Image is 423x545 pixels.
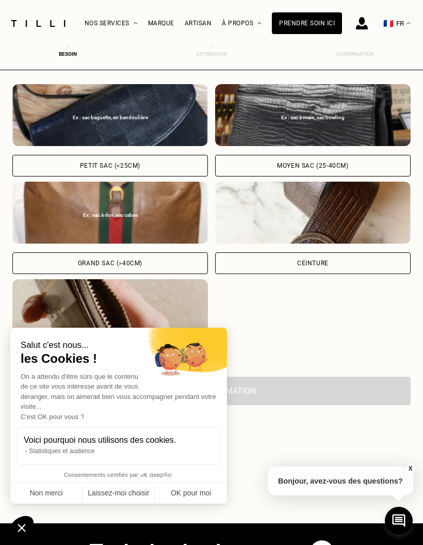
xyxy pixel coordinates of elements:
div: À propos [222,1,262,46]
img: Menu déroulant [134,22,138,25]
button: X [405,463,415,474]
div: Ex : sac à dos, sac cabas [18,212,203,218]
div: Moyen sac (25-40cm) [277,163,348,169]
a: Artisan [185,20,212,27]
img: Tilli retouche votre Ceinture [215,182,411,244]
div: Besoin [47,51,89,57]
div: Ex : sac baguette, en bandoulière [18,115,203,121]
img: icône connexion [356,17,368,29]
span: 🇫🇷 [383,19,394,28]
div: Ceinture [297,260,329,266]
button: 🇫🇷 FR [378,1,416,46]
div: Estimation [191,51,232,57]
a: Prendre soin ici [272,12,342,34]
div: Nos services [85,1,138,46]
img: Menu déroulant à propos [257,22,262,25]
div: Ex : sac à main, sac bowling [220,115,405,121]
div: Petit sac (<25cm) [80,163,140,169]
img: Logo du service de couturière Tilli [7,20,69,27]
p: Bonjour, avez-vous des questions? [268,467,413,495]
div: Grand sac (>40cm) [78,260,142,266]
img: menu déroulant [406,22,411,25]
img: Tilli retouche votre Portefeuille & Pochette [12,279,208,341]
a: Marque [148,20,174,27]
div: Confirmation [335,51,376,57]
